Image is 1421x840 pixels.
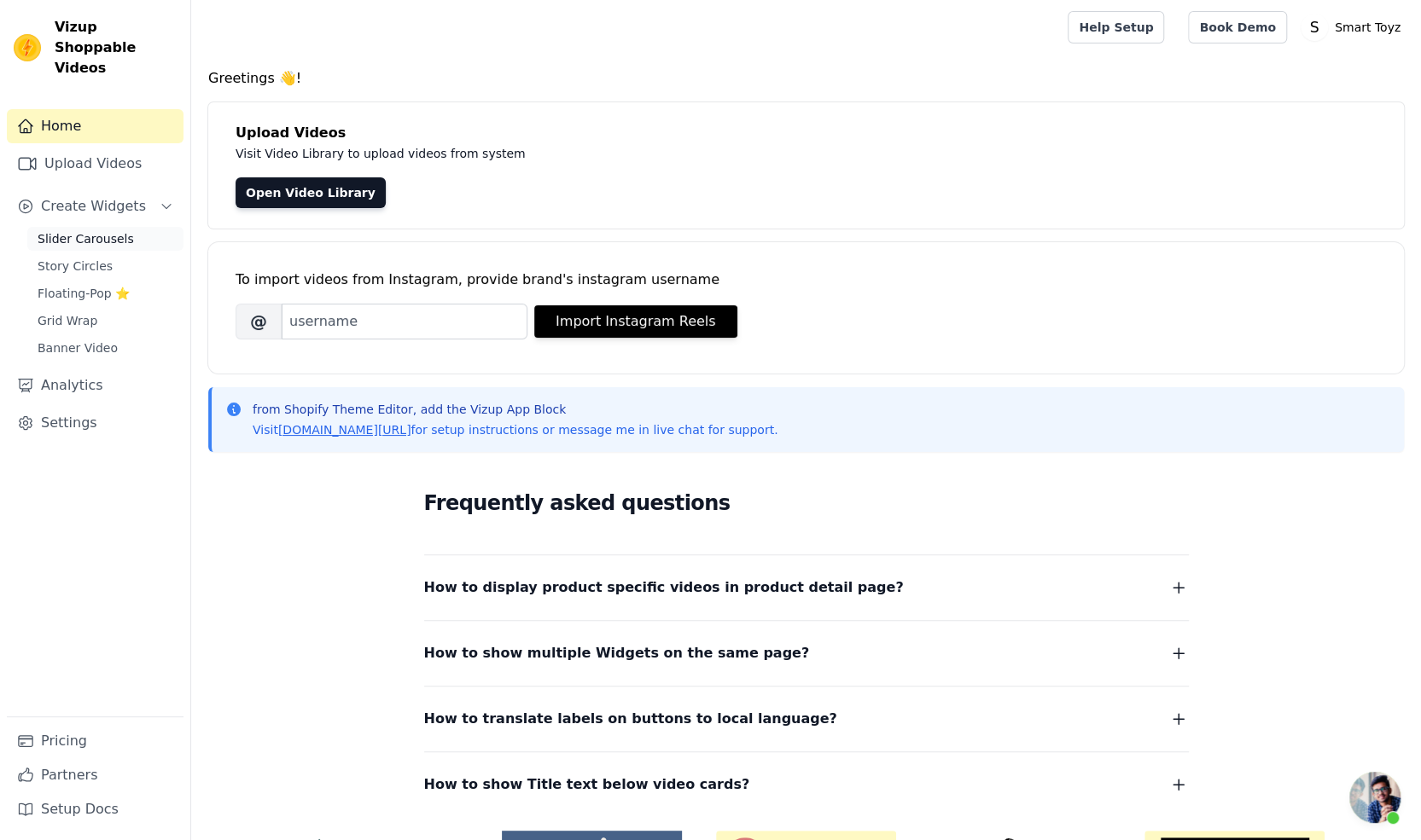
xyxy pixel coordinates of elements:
a: Grid Wrap [27,309,183,333]
span: How to display product specific videos in product detail page? [424,576,904,600]
a: Home [7,109,183,143]
span: @ [236,304,282,339]
a: Book Demo [1188,11,1286,43]
button: How to translate labels on buttons to local language? [424,707,1189,731]
a: Open Video Library [236,177,386,208]
a: Setup Docs [7,792,183,826]
h2: Frequently asked questions [424,486,1189,520]
a: Story Circles [27,254,183,278]
a: Settings [7,406,183,440]
h4: Greetings 👋! [208,68,1404,89]
div: Open chat [1349,772,1401,823]
a: Floating-Pop ⭐ [27,281,183,305]
span: Grid Wrap [38,312,97,329]
p: from Shopify Theme Editor, add the Vizup App Block [253,401,777,418]
a: Partners [7,758,183,792]
button: Import Instagram Reels [534,305,737,338]
h4: Upload Videos [236,123,1377,143]
span: Create Widgets [41,196,146,217]
p: Visit Video Library to upload videos from system [236,143,1000,164]
input: username [282,304,527,339]
a: Banner Video [27,336,183,360]
span: How to show multiple Widgets on the same page? [424,641,810,665]
button: How to show multiple Widgets on the same page? [424,641,1189,665]
text: S [1309,19,1319,36]
a: Pricing [7,724,183,758]
a: Upload Videos [7,147,183,181]
span: How to show Title text below video cards? [424,773,750,797]
span: Slider Carousels [38,230,134,247]
a: [DOMAIN_NAME][URL] [278,423,411,437]
button: How to display product specific videos in product detail page? [424,576,1189,600]
button: How to show Title text below video cards? [424,773,1189,797]
span: Vizup Shoppable Videos [55,17,177,78]
span: How to translate labels on buttons to local language? [424,707,837,731]
p: Visit for setup instructions or message me in live chat for support. [253,421,777,438]
button: Create Widgets [7,189,183,223]
button: S Smart Toyz [1301,12,1407,43]
span: Banner Video [38,339,118,356]
img: Vizup [14,34,41,61]
span: Story Circles [38,258,113,275]
div: To import videos from Instagram, provide brand's instagram username [236,269,1377,290]
a: Help Setup [1068,11,1164,43]
a: Analytics [7,368,183,403]
a: Slider Carousels [27,227,183,251]
p: Smart Toyz [1328,12,1407,43]
span: Floating-Pop ⭐ [38,285,130,302]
